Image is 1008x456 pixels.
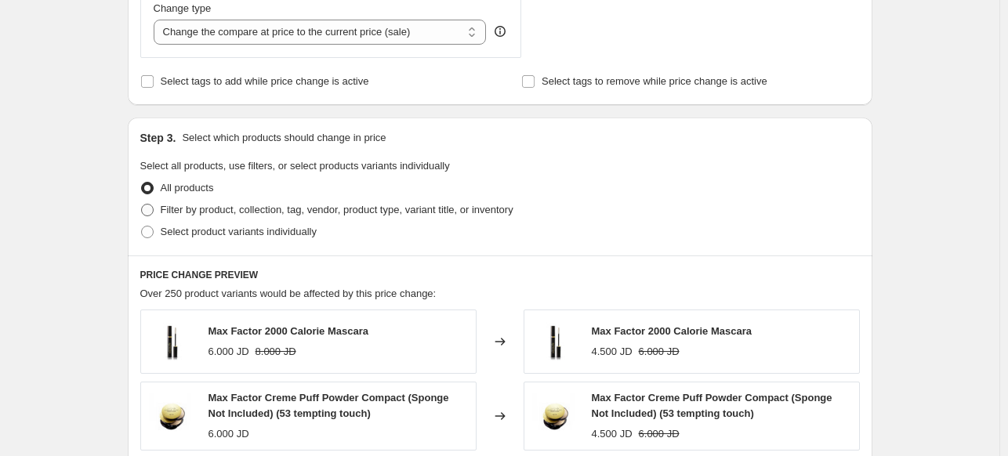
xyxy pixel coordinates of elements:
[140,269,860,281] h6: PRICE CHANGE PREVIEW
[182,130,386,146] p: Select which products should change in price
[208,346,249,357] span: 6.000 JD
[149,393,196,440] img: MAXFACTORCREMEPUFFPOWDERCOMPACT_80x.jpg
[208,325,369,337] span: Max Factor 2000 Calorie Mascara
[140,130,176,146] h2: Step 3.
[161,75,369,87] span: Select tags to add while price change is active
[639,428,680,440] span: 6.000 JD
[208,428,249,440] span: 6.000 JD
[161,226,317,237] span: Select product variants individually
[140,288,437,299] span: Over 250 product variants would be affected by this price change:
[149,318,196,365] img: MAXFACTOR2000CALORIEMASCARA_80x.jpg
[639,346,680,357] span: 6.000 JD
[161,204,513,215] span: Filter by product, collection, tag, vendor, product type, variant title, or inventory
[542,75,767,87] span: Select tags to remove while price change is active
[256,346,296,357] span: 8.000 JD
[592,346,633,357] span: 4.500 JD
[208,392,449,419] span: Max Factor Creme Puff Powder Compact (Sponge Not Included) (53 tempting touch)
[161,182,214,194] span: All products
[532,393,579,440] img: MAXFACTORCREMEPUFFPOWDERCOMPACT_80x.jpg
[532,318,579,365] img: MAXFACTOR2000CALORIEMASCARA_80x.jpg
[592,325,752,337] span: Max Factor 2000 Calorie Mascara
[592,392,832,419] span: Max Factor Creme Puff Powder Compact (Sponge Not Included) (53 tempting touch)
[592,428,633,440] span: 4.500 JD
[154,2,212,14] span: Change type
[492,24,508,39] div: help
[140,160,450,172] span: Select all products, use filters, or select products variants individually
